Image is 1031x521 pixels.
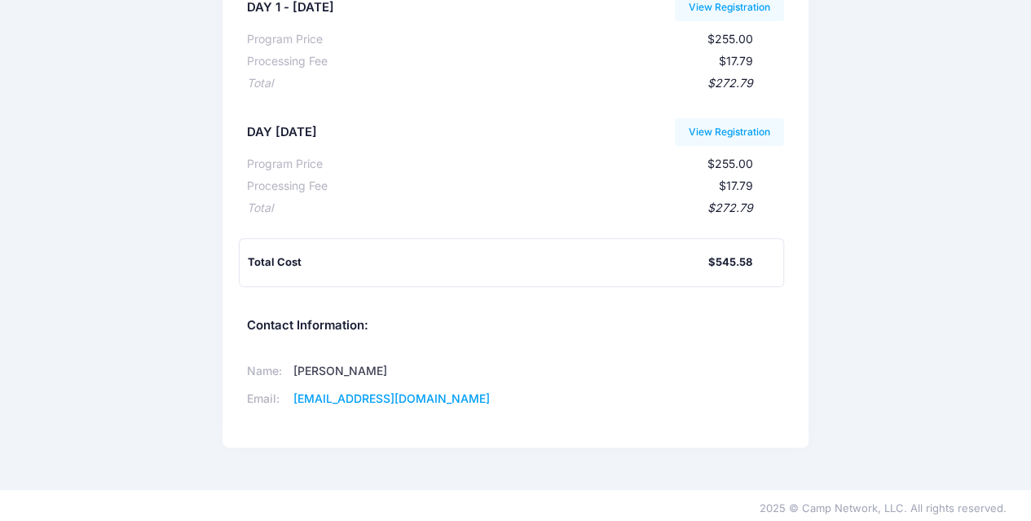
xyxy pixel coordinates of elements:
[293,391,490,405] a: [EMAIL_ADDRESS][DOMAIN_NAME]
[248,254,708,271] div: Total Cost
[328,53,753,70] div: $17.79
[707,254,751,271] div: $545.58
[247,357,289,385] td: Name:
[273,75,753,92] div: $272.79
[707,32,752,46] span: $255.00
[247,156,323,173] div: Program Price
[247,319,785,333] h5: Contact Information:
[675,118,785,146] a: View Registration
[707,157,752,170] span: $255.00
[760,501,1007,514] span: 2025 © Camp Network, LLC. All rights reserved.
[247,31,323,48] div: Program Price
[247,1,334,15] h5: DAY 1 - [DATE]
[328,178,753,195] div: $17.79
[273,200,753,217] div: $272.79
[247,385,289,413] td: Email:
[247,53,328,70] div: Processing Fee
[247,75,273,92] div: Total
[288,357,494,385] td: [PERSON_NAME]
[247,178,328,195] div: Processing Fee
[247,200,273,217] div: Total
[247,126,317,140] h5: DAY [DATE]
